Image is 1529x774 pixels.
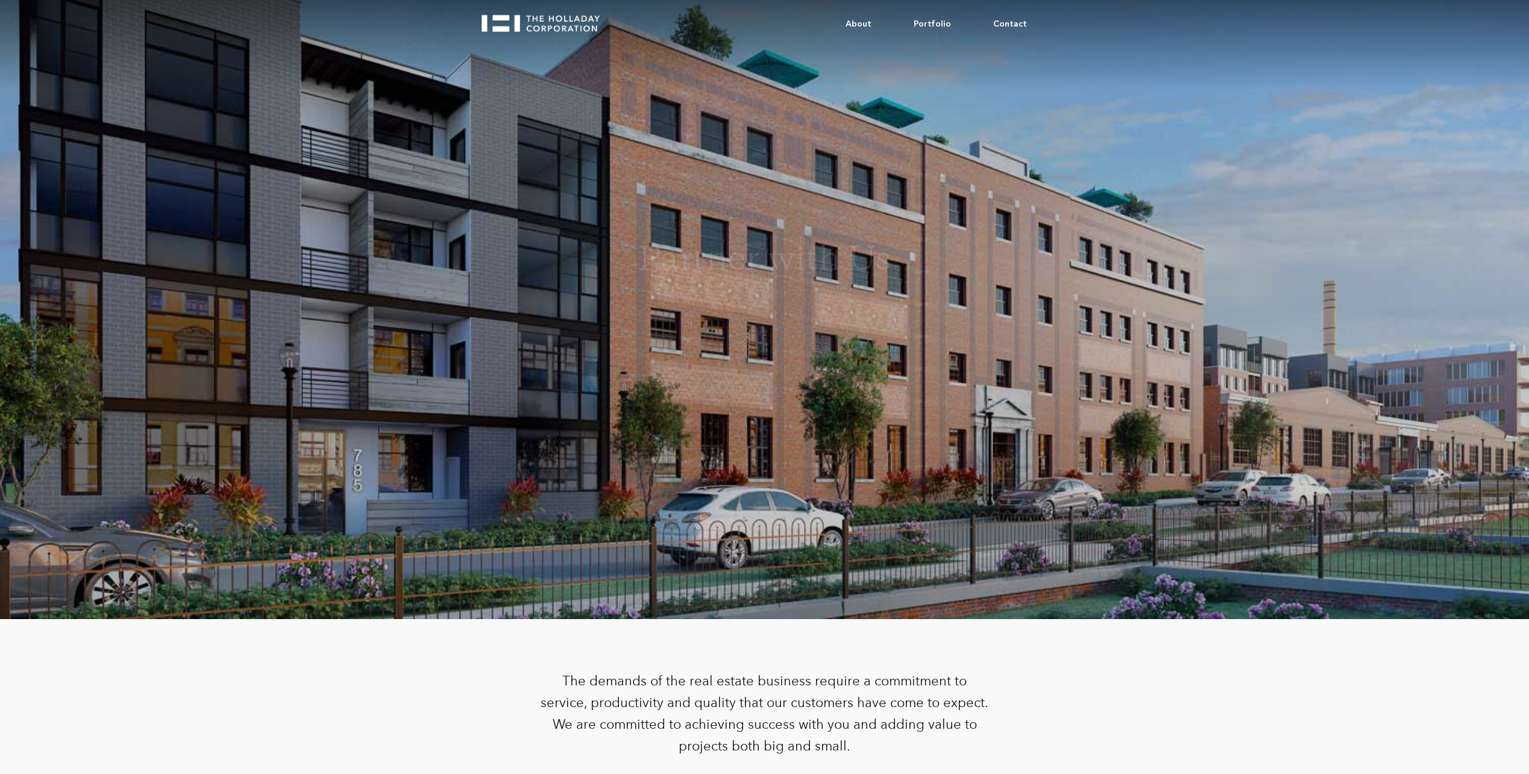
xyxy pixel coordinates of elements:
[893,6,972,42] a: Portfolio
[972,6,1048,42] a: Contact
[638,242,891,281] h1: Partner with Us
[824,6,893,42] a: About
[538,670,991,757] div: The demands of the real estate business require a commitment to service, productivity and quality...
[482,6,611,32] a: home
